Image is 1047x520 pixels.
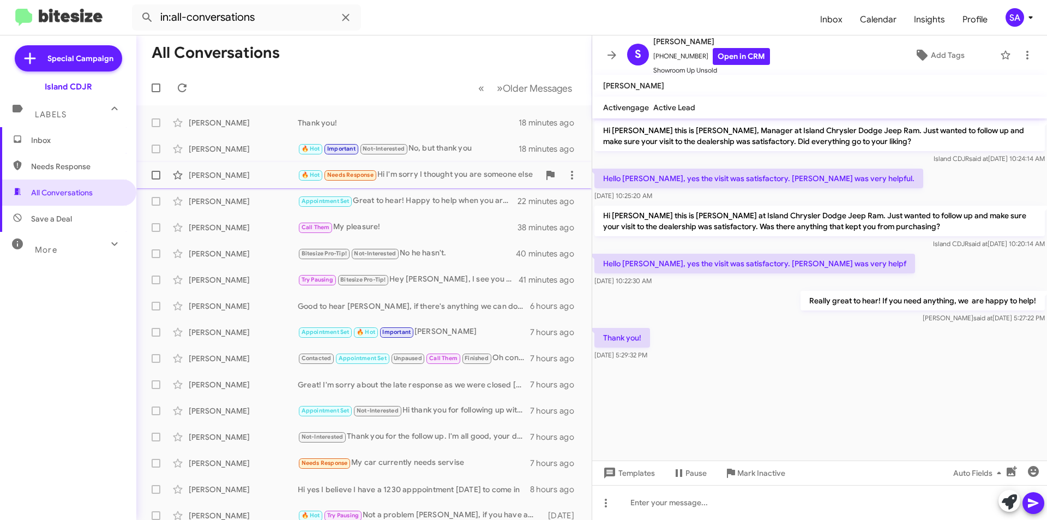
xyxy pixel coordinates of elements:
[601,463,655,483] span: Templates
[354,250,396,257] span: Not-Interested
[519,117,583,128] div: 18 minutes ago
[905,4,954,35] a: Insights
[189,170,298,181] div: [PERSON_NAME]
[189,379,298,390] div: [PERSON_NAME]
[954,4,996,35] span: Profile
[1006,8,1024,27] div: SA
[189,484,298,495] div: [PERSON_NAME]
[530,405,583,416] div: 7 hours ago
[298,431,530,443] div: Thank you for the follow up. I'm all good, your dealership was very nice.
[189,432,298,443] div: [PERSON_NAME]
[503,82,572,94] span: Older Messages
[302,276,333,283] span: Try Pausing
[497,81,503,95] span: »
[594,277,652,285] span: [DATE] 10:22:30 AM
[132,4,361,31] input: Search
[530,458,583,469] div: 7 hours ago
[357,407,399,414] span: Not-Interested
[472,77,579,99] nav: Page navigation example
[298,273,519,286] div: Hey [PERSON_NAME], I see you have a 39 month lease that started [DATE]. Its due in [DATE] so you ...
[189,196,298,207] div: [PERSON_NAME]
[302,328,350,336] span: Appointment Set
[31,135,124,146] span: Inbox
[685,463,707,483] span: Pause
[340,276,386,283] span: Bitesize Pro-Tip!
[339,355,387,362] span: Appointment Set
[302,250,347,257] span: Bitesize Pro-Tip!
[298,142,519,155] div: No, but thank you
[594,192,652,200] span: [DATE] 10:25:20 AM
[664,463,715,483] button: Pause
[429,355,458,362] span: Call Them
[518,248,583,259] div: 40 minutes ago
[653,48,770,65] span: [PHONE_NUMBER]
[519,144,583,154] div: 18 minutes ago
[327,512,359,519] span: Try Pausing
[996,8,1035,27] button: SA
[530,432,583,443] div: 7 hours ago
[189,248,298,259] div: [PERSON_NAME]
[298,404,530,417] div: Hi thank you for following up with me , the visit was fantastic , at the moment it was not the ri...
[31,187,93,198] span: All Conversations
[302,355,332,362] span: Contacted
[594,328,650,348] p: Thank you!
[189,117,298,128] div: [PERSON_NAME]
[382,328,411,336] span: Important
[653,65,770,76] span: Showroom Up Unsold
[530,353,583,364] div: 7 hours ago
[968,240,988,248] span: said at
[530,301,583,312] div: 6 hours ago
[635,46,641,63] span: S
[302,145,320,152] span: 🔥 Hot
[530,379,583,390] div: 7 hours ago
[189,353,298,364] div: [PERSON_NAME]
[969,154,988,163] span: said at
[189,405,298,416] div: [PERSON_NAME]
[31,213,72,224] span: Save a Deal
[189,327,298,338] div: [PERSON_NAME]
[298,195,518,207] div: Great to hear! Happy to help when you are ready again
[944,463,1014,483] button: Auto Fields
[594,351,647,359] span: [DATE] 5:29:32 PM
[603,103,649,112] span: Activengage
[934,154,1045,163] span: Island CDJR [DATE] 10:24:14 AM
[302,198,350,205] span: Appointment Set
[594,206,1045,236] p: Hi [PERSON_NAME] this is [PERSON_NAME] at Island Chrysler Dodge Jeep Ram. Just wanted to follow u...
[302,459,348,467] span: Needs Response
[737,463,785,483] span: Mark Inactive
[363,145,405,152] span: Not-Interested
[45,81,92,92] div: Island CDJR
[152,44,280,62] h1: All Conversations
[465,355,489,362] span: Finished
[189,144,298,154] div: [PERSON_NAME]
[811,4,851,35] a: Inbox
[298,117,519,128] div: Thank you!
[35,110,67,119] span: Labels
[31,161,124,172] span: Needs Response
[883,45,995,65] button: Add Tags
[298,169,539,181] div: Hi I'm sorry I thought you are someone else
[472,77,491,99] button: Previous
[189,274,298,285] div: [PERSON_NAME]
[653,103,695,112] span: Active Lead
[594,121,1045,151] p: Hi [PERSON_NAME] this is [PERSON_NAME], Manager at Island Chrysler Dodge Jeep Ram. Just wanted to...
[302,512,320,519] span: 🔥 Hot
[973,314,992,322] span: said at
[530,327,583,338] div: 7 hours ago
[518,222,583,233] div: 38 minutes ago
[518,196,583,207] div: 22 minutes ago
[189,222,298,233] div: [PERSON_NAME]
[851,4,905,35] a: Calendar
[298,326,530,338] div: [PERSON_NAME]
[327,171,374,178] span: Needs Response
[302,433,344,440] span: Not-Interested
[47,53,113,64] span: Special Campaign
[953,463,1006,483] span: Auto Fields
[594,254,915,273] p: Hello [PERSON_NAME], yes the visit was satisfactory. [PERSON_NAME] was very helpf
[298,457,530,469] div: My car currently needs servise
[801,291,1045,310] p: Really great to hear! If you need anything, we are happy to help!
[933,240,1045,248] span: Island CDJR [DATE] 10:20:14 AM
